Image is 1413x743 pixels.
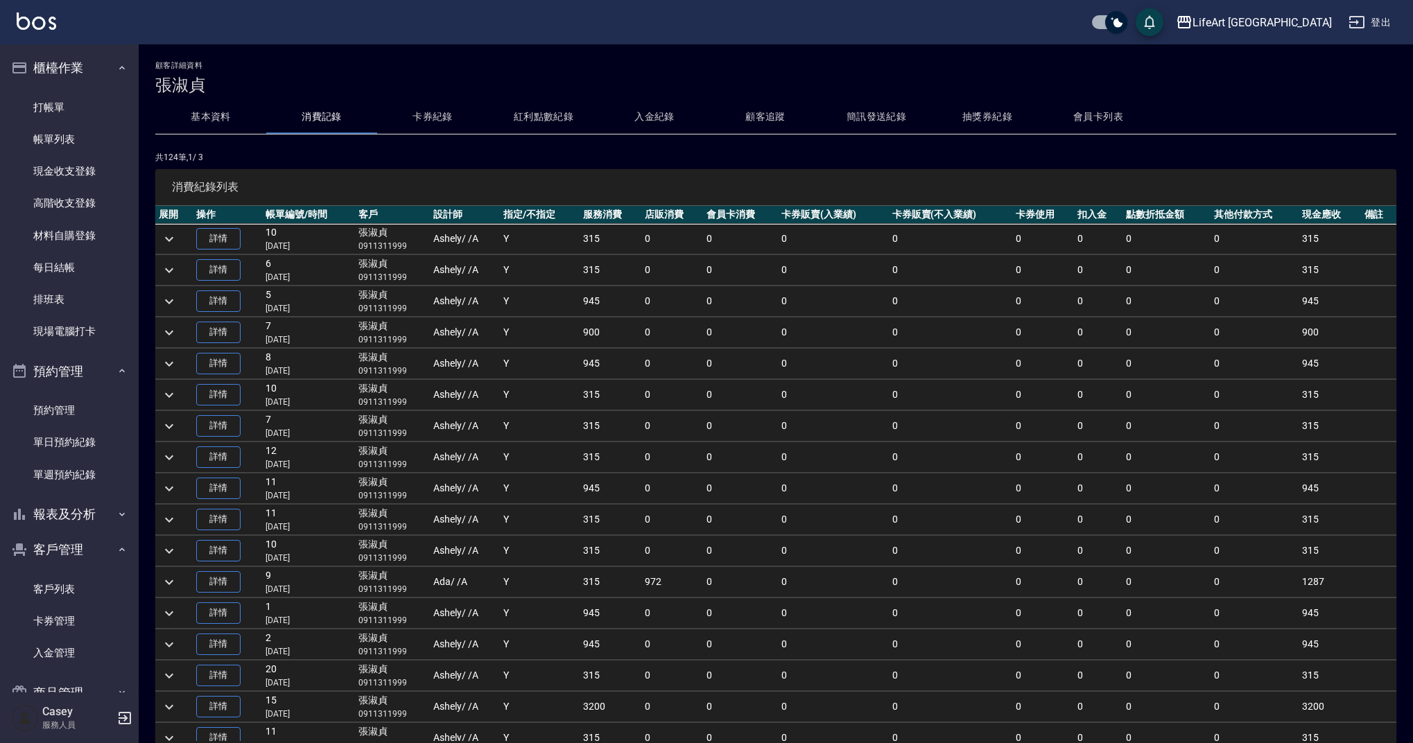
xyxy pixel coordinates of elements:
[358,614,426,627] p: 0911311999
[1211,224,1299,254] td: 0
[500,255,580,286] td: Y
[889,206,1012,224] th: 卡券販賣(不入業績)
[500,411,580,442] td: Y
[703,411,778,442] td: 0
[1074,349,1122,379] td: 0
[1211,411,1299,442] td: 0
[358,396,426,408] p: 0911311999
[1074,505,1122,535] td: 0
[159,447,180,468] button: expand row
[430,224,500,254] td: Ashely / /A
[778,598,888,629] td: 0
[1211,380,1299,410] td: 0
[1170,8,1337,37] button: LifeArt [GEOGRAPHIC_DATA]
[358,271,426,283] p: 0911311999
[355,442,430,473] td: 張淑貞
[6,91,133,123] a: 打帳單
[6,459,133,491] a: 單週預約紀錄
[430,317,500,348] td: Ashely / /A
[155,61,1396,70] h2: 顧客詳細資料
[196,259,241,281] a: 詳情
[889,380,1012,410] td: 0
[703,349,778,379] td: 0
[580,411,641,442] td: 315
[580,255,641,286] td: 315
[641,411,703,442] td: 0
[358,427,426,439] p: 0911311999
[1299,505,1360,535] td: 315
[641,255,703,286] td: 0
[1299,411,1360,442] td: 315
[1299,442,1360,473] td: 315
[6,50,133,86] button: 櫃檯作業
[358,240,426,252] p: 0911311999
[1012,206,1074,224] th: 卡券使用
[1299,349,1360,379] td: 945
[889,411,1012,442] td: 0
[703,473,778,504] td: 0
[159,416,180,437] button: expand row
[430,598,500,629] td: Ashely / /A
[1122,598,1211,629] td: 0
[778,224,888,254] td: 0
[778,255,888,286] td: 0
[1299,567,1360,597] td: 1287
[6,532,133,568] button: 客戶管理
[1122,411,1211,442] td: 0
[500,317,580,348] td: Y
[641,380,703,410] td: 0
[641,317,703,348] td: 0
[196,322,241,343] a: 詳情
[266,333,352,346] p: [DATE]
[262,411,355,442] td: 7
[1211,536,1299,566] td: 0
[262,255,355,286] td: 6
[262,536,355,566] td: 10
[193,206,262,224] th: 操作
[641,536,703,566] td: 0
[580,567,641,597] td: 315
[580,442,641,473] td: 315
[262,224,355,254] td: 10
[159,697,180,717] button: expand row
[778,536,888,566] td: 0
[1074,224,1122,254] td: 0
[159,353,180,374] button: expand row
[262,349,355,379] td: 8
[430,349,500,379] td: Ashely / /A
[6,252,133,283] a: 每日結帳
[1211,505,1299,535] td: 0
[778,411,888,442] td: 0
[1211,473,1299,504] td: 0
[42,719,113,731] p: 服務人員
[42,705,113,719] h5: Casey
[778,505,888,535] td: 0
[889,473,1012,504] td: 0
[355,255,430,286] td: 張淑貞
[778,567,888,597] td: 0
[430,536,500,566] td: Ashely / /A
[430,286,500,317] td: Ashely / /A
[358,333,426,346] p: 0911311999
[703,380,778,410] td: 0
[159,260,180,281] button: expand row
[6,155,133,187] a: 現金收支登錄
[266,240,352,252] p: [DATE]
[1074,411,1122,442] td: 0
[358,521,426,533] p: 0911311999
[889,349,1012,379] td: 0
[703,567,778,597] td: 0
[932,100,1043,134] button: 抽獎券紀錄
[1299,206,1360,224] th: 現金應收
[266,614,352,627] p: [DATE]
[1193,14,1332,31] div: LifeArt [GEOGRAPHIC_DATA]
[430,380,500,410] td: Ashely / /A
[641,224,703,254] td: 0
[1211,206,1299,224] th: 其他付款方式
[262,206,355,224] th: 帳單編號/時間
[1136,8,1163,36] button: save
[262,629,355,660] td: 2
[1012,224,1074,254] td: 0
[430,442,500,473] td: Ashely / /A
[1122,567,1211,597] td: 0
